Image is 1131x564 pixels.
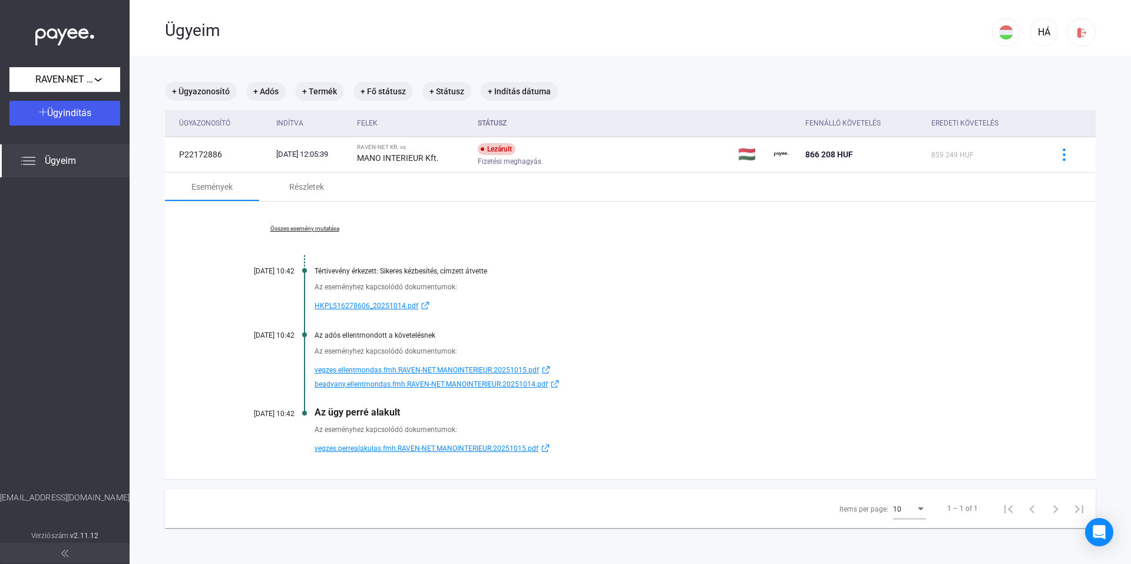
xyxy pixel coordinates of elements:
[893,502,926,516] mat-select: Items per page:
[315,407,1037,418] div: Az ügy perré alakult
[418,301,432,310] img: external-link-blue
[289,180,324,194] div: Részletek
[1020,497,1044,520] button: Previous page
[538,444,553,453] img: external-link-blue
[165,21,992,41] div: Ügyeim
[478,143,515,155] div: Lezárult
[805,116,881,130] div: Fennálló követelés
[1030,18,1058,47] button: HÁ
[315,441,538,456] span: vegzes.perrealakulas.fmh.RAVEN-NET.MANOINTERIEUR.20251015.pdf
[357,153,439,163] strong: MANO INTERIEUR Kft.
[9,67,120,92] button: RAVEN-NET Kft.
[35,22,94,46] img: white-payee-white-dot.svg
[1085,518,1113,546] div: Open Intercom Messenger
[315,441,1037,456] a: vegzes.perrealakulas.fmh.RAVEN-NET.MANOINTERIEUR.20251015.pdfexternal-link-blue
[357,116,378,130] div: Felek
[478,154,541,169] span: Fizetési meghagyás
[839,502,888,516] div: Items per page:
[47,107,91,118] span: Ügyindítás
[473,110,733,137] th: Státusz
[315,267,1037,275] div: Tértivevény érkezett: Sikeres kézbesítés, címzett átvette
[39,108,47,116] img: plus-white.svg
[179,116,267,130] div: Ügyazonosító
[1058,149,1070,161] img: more-blue
[276,116,348,130] div: Indítva
[992,18,1020,47] button: HU
[357,116,468,130] div: Felek
[1076,27,1088,39] img: logout-red
[295,82,344,101] mat-chip: + Termék
[315,377,1037,391] a: beadvany.ellentmondas.fmh.RAVEN-NET.MANOINTERIEUR.20251014.pdfexternal-link-blue
[224,225,385,232] a: Összes esemény mutatása
[276,116,303,130] div: Indítva
[61,550,68,557] img: arrow-double-left-grey.svg
[315,345,1037,357] div: Az eseményhez kapcsolódó dokumentumok:
[1067,497,1091,520] button: Last page
[165,137,272,172] td: P22172886
[548,380,562,388] img: external-link-blue
[191,180,233,194] div: Események
[931,116,1037,130] div: Eredeti követelés
[315,363,539,377] span: vegzes.ellentmondas.fmh.RAVEN-NET.MANOINTERIEUR.20251015.pdf
[315,424,1037,436] div: Az eseményhez kapcsolódó dokumentumok:
[276,149,348,160] div: [DATE] 12:05:39
[224,267,295,275] div: [DATE] 10:42
[774,147,788,161] img: payee-logo
[45,154,76,168] span: Ügyeim
[9,101,120,126] button: Ügyindítás
[1034,25,1054,39] div: HÁ
[805,150,853,159] span: 866 208 HUF
[931,116,998,130] div: Eredeti követelés
[805,116,922,130] div: Fennálló követelés
[481,82,558,101] mat-chip: + Indítás dátuma
[947,502,978,516] div: 1 – 1 of 1
[224,410,295,418] div: [DATE] 10:42
[165,82,237,101] mat-chip: + Ügyazonosító
[315,299,1037,313] a: HKPL516278606_20251014.pdfexternal-link-blue
[315,281,1037,293] div: Az eseményhez kapcsolódó dokumentumok:
[1067,18,1096,47] button: logout-red
[179,116,230,130] div: Ügyazonosító
[999,25,1013,39] img: HU
[997,497,1020,520] button: First page
[422,82,471,101] mat-chip: + Státusz
[733,137,769,172] td: 🇭🇺
[1044,497,1067,520] button: Next page
[315,299,418,313] span: HKPL516278606_20251014.pdf
[224,331,295,339] div: [DATE] 10:42
[70,532,98,540] strong: v2.11.12
[357,144,468,151] div: RAVEN-NET Kft. vs
[315,377,548,391] span: beadvany.ellentmondas.fmh.RAVEN-NET.MANOINTERIEUR.20251014.pdf
[315,363,1037,377] a: vegzes.ellentmondas.fmh.RAVEN-NET.MANOINTERIEUR.20251015.pdfexternal-link-blue
[315,331,1037,339] div: Az adós ellentmondott a követelésnek
[931,151,974,159] span: 859 249 HUF
[893,505,901,513] span: 10
[539,365,553,374] img: external-link-blue
[21,154,35,168] img: list.svg
[353,82,413,101] mat-chip: + Fő státusz
[246,82,286,101] mat-chip: + Adós
[35,72,94,87] span: RAVEN-NET Kft.
[1051,142,1076,167] button: more-blue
